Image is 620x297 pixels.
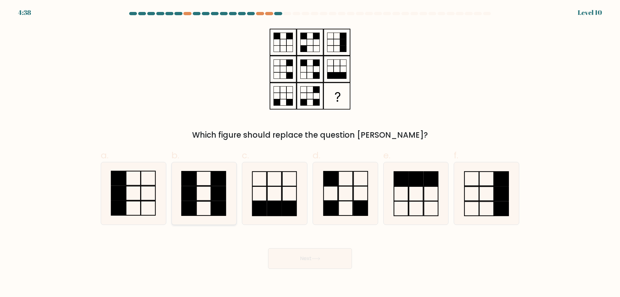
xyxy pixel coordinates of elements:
div: Which figure should replace the question [PERSON_NAME]? [105,129,515,141]
span: b. [171,149,179,162]
span: c. [242,149,249,162]
span: e. [383,149,390,162]
button: Next [268,248,352,269]
div: 4:38 [18,8,31,17]
span: f. [454,149,458,162]
span: a. [101,149,108,162]
div: Level 10 [578,8,602,17]
span: d. [313,149,320,162]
